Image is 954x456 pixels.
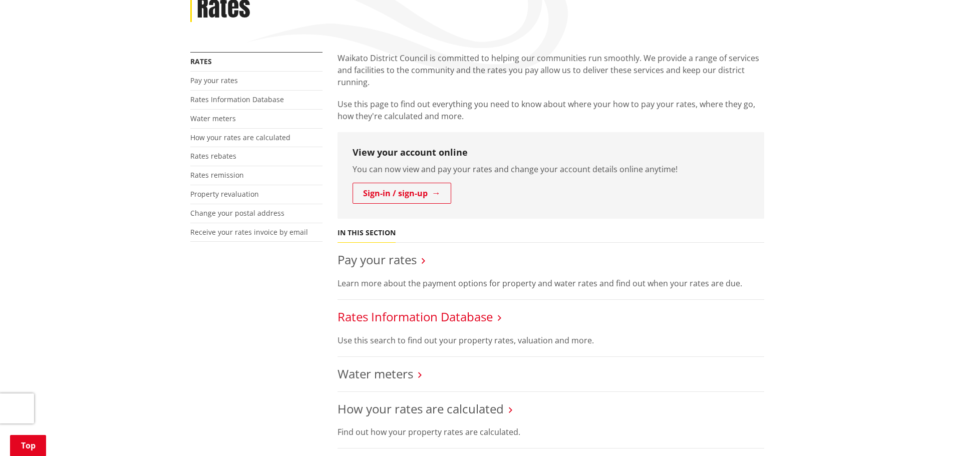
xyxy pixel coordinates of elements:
[338,365,413,382] a: Water meters
[190,151,236,161] a: Rates rebates
[338,308,493,325] a: Rates Information Database
[10,435,46,456] a: Top
[338,229,396,237] h5: In this section
[338,52,764,88] p: Waikato District Council is committed to helping our communities run smoothly. We provide a range...
[353,163,749,175] p: You can now view and pay your rates and change your account details online anytime!
[338,98,764,122] p: Use this page to find out everything you need to know about where your how to pay your rates, whe...
[338,251,417,268] a: Pay your rates
[190,170,244,180] a: Rates remission
[338,400,504,417] a: How your rates are calculated
[190,227,308,237] a: Receive your rates invoice by email
[190,95,284,104] a: Rates Information Database
[338,426,764,438] p: Find out how your property rates are calculated.
[353,183,451,204] a: Sign-in / sign-up
[338,334,764,346] p: Use this search to find out your property rates, valuation and more.
[190,208,284,218] a: Change your postal address
[190,76,238,85] a: Pay your rates
[353,147,749,158] h3: View your account online
[190,133,290,142] a: How your rates are calculated
[338,277,764,289] p: Learn more about the payment options for property and water rates and find out when your rates ar...
[190,114,236,123] a: Water meters
[190,57,212,66] a: Rates
[190,189,259,199] a: Property revaluation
